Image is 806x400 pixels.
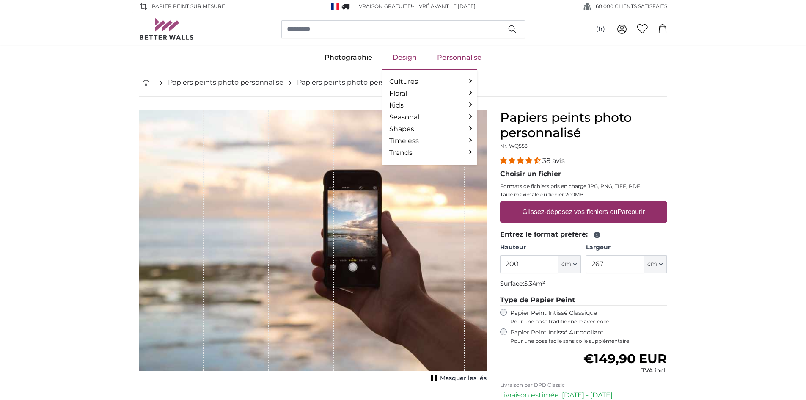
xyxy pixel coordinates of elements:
p: Taille maximale du fichier 200MB. [500,191,667,198]
span: 38 avis [542,157,565,165]
legend: Type de Papier Peint [500,295,667,306]
label: Hauteur [500,243,581,252]
span: Masquer les lés [440,374,487,383]
nav: breadcrumbs [139,69,667,97]
span: Livraison GRATUITE! [354,3,412,9]
span: Pour une pose facile sans colle supplémentaire [510,338,667,345]
span: cm [561,260,571,268]
a: Cultures [389,77,470,87]
button: cm [644,255,667,273]
a: Floral [389,88,470,99]
a: Seasonal [389,112,470,122]
label: Papier Peint Intissé Classique [510,309,667,325]
span: €149,90 EUR [583,351,667,367]
a: Shapes [389,124,470,134]
legend: Entrez le format préféré: [500,229,667,240]
span: 60 000 CLIENTS SATISFAITS [596,3,667,10]
img: Betterwalls [139,18,194,40]
span: Livré avant le [DATE] [414,3,476,9]
a: Papiers peints photo personnalisé [297,77,413,88]
p: Livraison par DPD Classic [500,382,667,389]
u: Parcourir [617,208,645,215]
a: Papiers peints photo personnalisé [168,77,283,88]
span: Nr. WQ553 [500,143,528,149]
label: Largeur [586,243,667,252]
a: Trends [389,148,470,158]
img: France [331,3,339,10]
span: 5.34m² [524,280,545,287]
button: Masquer les lés [428,372,487,384]
label: Papier Peint Intissé Autocollant [510,328,667,345]
div: 1 of 1 [139,110,487,384]
a: Photographie [314,47,382,69]
p: Formats de fichiers pris en charge JPG, PNG, TIFF, PDF. [500,183,667,190]
label: Glissez-déposez vos fichiers ou [519,204,648,221]
span: 4.34 stars [500,157,542,165]
legend: Choisir un fichier [500,169,667,179]
span: Papier peint sur mesure [152,3,225,10]
p: Surface: [500,280,667,288]
a: Timeless [389,136,470,146]
span: - [412,3,476,9]
a: Personnalisé [427,47,492,69]
div: TVA incl. [583,367,667,375]
a: Design [382,47,427,69]
button: (fr) [589,22,612,37]
button: cm [558,255,581,273]
span: Pour une pose traditionnelle avec colle [510,318,667,325]
h1: Papiers peints photo personnalisé [500,110,667,141]
a: Kids [389,100,470,110]
span: cm [647,260,657,268]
